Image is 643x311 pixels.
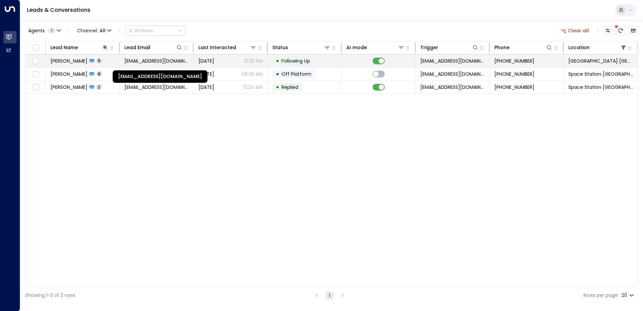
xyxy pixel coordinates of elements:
[420,43,479,51] div: Trigger
[494,43,553,51] div: Phone
[31,44,40,52] span: Toggle select all
[494,84,534,91] span: +447467197252
[583,292,619,299] label: Rows per page:
[25,292,75,299] div: Showing 1-3 of 3 rows
[96,58,102,64] span: 5
[346,43,367,51] div: AI mode
[50,43,109,51] div: Lead Name
[616,26,625,35] span: There are new threads available. Refresh the grid to view the latest updates.
[198,43,236,51] div: Last Interacted
[113,70,207,83] div: [EMAIL_ADDRESS][DOMAIN_NAME]
[128,28,153,34] div: Actions
[50,84,87,91] span: Gigi Zhang
[31,57,40,65] span: Toggle select row
[603,26,612,35] button: Customize
[568,84,633,91] span: Space Station Swiss Cottage
[74,26,114,35] button: Channel:All
[568,43,590,51] div: Location
[243,84,263,91] p: 12:24 AM
[420,84,485,91] span: zhangyuxuangigi@gmail.com
[50,58,87,64] span: Gigi Zhang
[629,26,638,35] button: Archived Leads
[494,58,534,64] span: +447467197252
[568,43,627,51] div: Location
[31,70,40,78] span: Toggle select row
[100,28,106,33] span: All
[28,28,45,33] span: Agents
[198,84,214,91] span: Aug 13, 2025
[125,26,186,36] button: Actions
[74,26,114,35] span: Channel:
[50,71,87,77] span: Gigi Zhang
[25,26,63,35] button: Agents1
[124,58,189,64] span: ZHANGYUXUANGIGI@GMAIL.COM
[494,71,534,77] span: +447467197252
[494,43,509,51] div: Phone
[276,81,279,93] div: •
[272,43,288,51] div: Status
[276,68,279,80] div: •
[124,43,183,51] div: Lead Email
[27,6,90,14] a: Leads & Conversations
[326,291,334,300] button: page 1
[281,84,298,91] span: Replied
[276,55,279,67] div: •
[50,43,78,51] div: Lead Name
[125,26,186,36] div: Button group with a nested menu
[558,26,592,35] button: Clear all
[198,43,257,51] div: Last Interacted
[96,84,102,90] span: 2
[420,43,438,51] div: Trigger
[124,84,189,91] span: ZHANGYUXUANGIGI@GMAIL.COM
[281,71,311,77] span: Off Platform
[420,71,485,77] span: leads@space-station.co.uk
[124,43,150,51] div: Lead Email
[31,83,40,92] span: Toggle select row
[272,43,331,51] div: Status
[244,58,263,64] p: 12:20 PM
[241,71,263,77] p: 08:39 AM
[346,43,405,51] div: AI mode
[420,58,485,64] span: leads@space-station.co.uk
[47,28,55,33] span: 1
[312,291,347,300] nav: pagination navigation
[568,58,633,64] span: Space Station Kilburn
[621,290,635,300] div: 20
[96,71,102,77] span: 6
[281,58,310,64] span: Following Up
[568,71,633,77] span: Space Station Swiss Cottage
[198,58,214,64] span: Yesterday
